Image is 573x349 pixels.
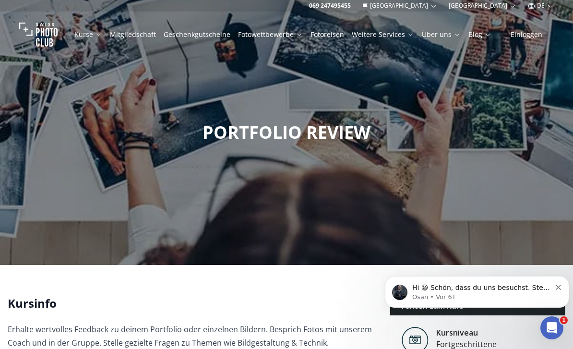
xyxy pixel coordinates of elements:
[110,30,156,39] a: Mitgliedschaft
[238,30,303,39] a: Fotowettbewerbe
[203,120,370,144] span: PORTFOLIO REVIEW
[309,2,351,10] a: 069 247495455
[310,30,344,39] a: Fotoreisen
[307,28,348,41] button: Fotoreisen
[106,28,160,41] button: Mitgliedschaft
[422,30,461,39] a: Über uns
[160,28,234,41] button: Geschenkgutscheine
[348,28,418,41] button: Weitere Services
[381,256,573,323] iframe: Intercom notifications Nachricht
[465,28,495,41] button: Blog
[560,316,568,324] span: 1
[352,30,414,39] a: Weitere Services
[499,28,554,41] button: Einloggen
[540,316,563,339] iframe: Intercom live chat
[19,15,58,54] img: Swiss photo club
[468,30,491,39] a: Blog
[74,30,102,39] a: Kurse
[164,30,230,39] a: Geschenkgutscheine
[418,28,465,41] button: Über uns
[234,28,307,41] button: Fotowettbewerbe
[71,28,106,41] button: Kurse
[436,327,497,338] div: Kursniveau
[8,296,374,311] h2: Kursinfo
